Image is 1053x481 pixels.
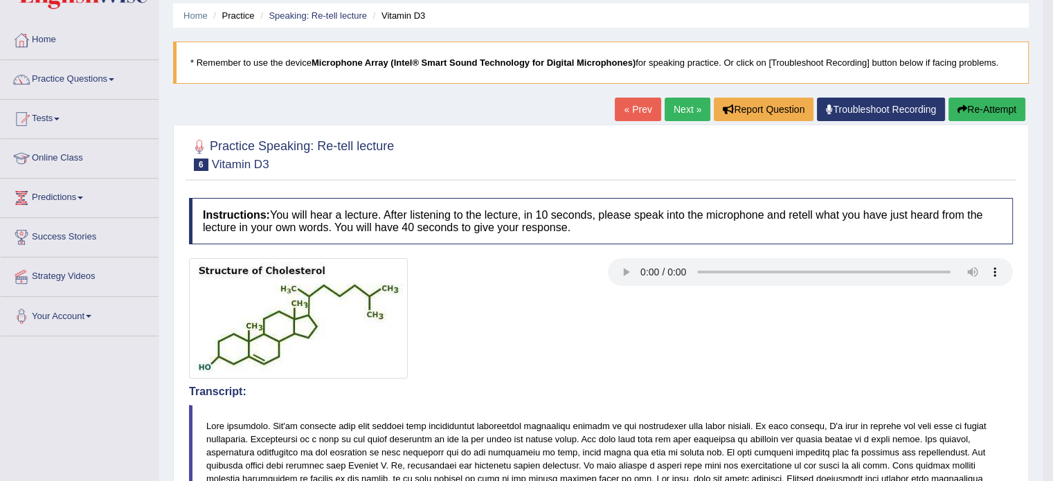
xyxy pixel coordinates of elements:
[817,98,945,121] a: Troubleshoot Recording
[1,60,159,95] a: Practice Questions
[312,57,636,68] b: Microphone Array (Intel® Smart Sound Technology for Digital Microphones)
[189,385,1013,398] h4: Transcript:
[173,42,1029,84] blockquote: * Remember to use the device for speaking practice. Or click on [Troubleshoot Recording] button b...
[714,98,813,121] button: Report Question
[1,218,159,253] a: Success Stories
[183,10,208,21] a: Home
[212,158,269,171] small: Vitamin D3
[948,98,1025,121] button: Re-Attempt
[269,10,367,21] a: Speaking: Re-tell lecture
[1,179,159,213] a: Predictions
[370,9,426,22] li: Vitamin D3
[1,139,159,174] a: Online Class
[189,198,1013,244] h4: You will hear a lecture. After listening to the lecture, in 10 seconds, please speak into the mic...
[1,257,159,292] a: Strategy Videos
[189,136,394,171] h2: Practice Speaking: Re-tell lecture
[194,158,208,171] span: 6
[203,209,270,221] b: Instructions:
[615,98,660,121] a: « Prev
[1,297,159,332] a: Your Account
[1,100,159,134] a: Tests
[1,21,159,55] a: Home
[665,98,710,121] a: Next »
[210,9,254,22] li: Practice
